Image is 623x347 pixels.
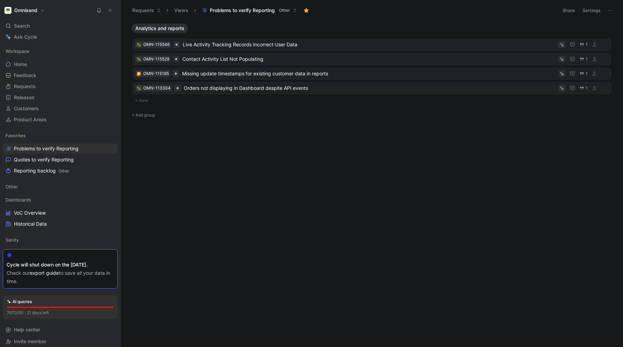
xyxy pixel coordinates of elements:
span: Other [58,168,69,173]
span: Analytics and reports [135,25,184,32]
button: OmnisendOmnisend [3,6,46,15]
button: 1 [578,84,589,92]
div: Other [3,181,118,192]
div: OMN-115185 [143,70,169,77]
button: Settings [579,6,604,15]
button: 🐛 [136,57,141,62]
span: Customers [14,105,39,112]
button: Views [171,5,191,16]
span: Search [14,22,30,30]
a: Ask Cycle [3,32,118,42]
span: 1 [586,72,588,76]
button: Analytics and reports [132,24,188,33]
a: Requests [3,81,118,92]
a: Quotes to verify Reporting [3,154,118,165]
div: Favorites [3,130,118,141]
span: VoC Overview [14,209,46,216]
img: 🐛 [137,86,141,91]
span: Problems to verify Reporting [210,7,275,14]
a: Reporting backlogOther [3,166,118,176]
span: Feedback [14,72,36,79]
span: Invite member [14,338,46,344]
a: export guide [30,270,59,276]
span: 1 [586,57,588,61]
button: Problems to verify ReportingOther [198,5,300,16]
a: Product Areas [3,114,118,125]
img: 🤔 [137,72,141,76]
span: Home [14,61,27,68]
div: OMN-115546 [143,41,170,48]
span: Requests [14,83,36,90]
a: Feedback [3,70,118,81]
a: Customers [3,103,118,114]
a: 🐛OMN-115529Contact Activity List Not Populating1 [133,53,611,65]
button: 1 [578,70,589,77]
button: Requests [129,5,164,16]
span: Other [279,7,290,14]
button: New [132,96,612,105]
div: Cycle will shut down on the [DATE]. [7,261,114,269]
a: VoC Overview [3,208,118,218]
span: 1 [586,86,588,90]
img: Omnisend [4,7,11,14]
button: Share [559,6,578,15]
a: Releases [3,92,118,103]
span: Problems to verify Reporting [14,145,79,152]
a: Historical Data [3,219,118,229]
button: 🐛 [136,86,141,91]
div: Analytics and reportsNew [129,24,614,105]
div: Sanity [3,235,118,247]
div: OMN-115529 [143,56,169,63]
button: 🤔 [136,71,141,76]
div: Help center [3,325,118,335]
img: 🐛 [137,57,141,62]
span: Dashboards [6,196,31,203]
span: Sanity [6,236,19,243]
h1: Omnisend [14,7,37,13]
button: 1 [578,41,589,48]
div: Dashboards [3,195,118,205]
div: Sanity [3,235,118,245]
div: Other [3,181,118,194]
button: 🐛 [136,42,141,47]
span: Live Activity Tracking Records Incorrect User Data [183,40,556,49]
a: Home [3,59,118,69]
div: Workspace [3,46,118,56]
span: 1 [586,43,588,47]
span: Releases [14,94,35,101]
span: Quotes to verify Reporting [14,156,74,163]
div: Search [3,21,118,31]
span: Missing update timestamps for existing customer data in reports [182,69,556,78]
div: AI queries [7,298,32,305]
button: Add group [129,111,614,119]
span: Other [6,183,18,190]
span: Help center [14,327,40,332]
div: DashboardsVoC OverviewHistorical Data [3,195,118,229]
span: Ask Cycle [14,33,37,41]
span: Reporting backlog [14,167,69,175]
div: Check our to save all your data in time. [7,269,114,285]
img: 🐛 [137,43,141,47]
span: Contact Activity List Not Populating [182,55,556,63]
span: Orders not displaying in Dashboard despite API events [184,84,556,92]
span: Favorites [6,132,26,139]
a: Problems to verify Reporting [3,143,118,154]
span: Workspace [6,48,29,55]
span: Historical Data [14,221,47,227]
span: Product Areas [14,116,47,123]
div: 7670/50 · 21 days left [7,309,49,316]
div: Invite member [3,336,118,347]
a: 🐛OMN-115546Live Activity Tracking Records Incorrect User Data1 [133,39,611,50]
a: 🤔OMN-115185Missing update timestamps for existing customer data in reports1 [133,68,611,79]
div: OMN-113304 [143,85,171,92]
a: 🐛OMN-113304Orders not displaying in Dashboard despite API events1 [133,82,611,94]
button: 1 [578,55,589,63]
